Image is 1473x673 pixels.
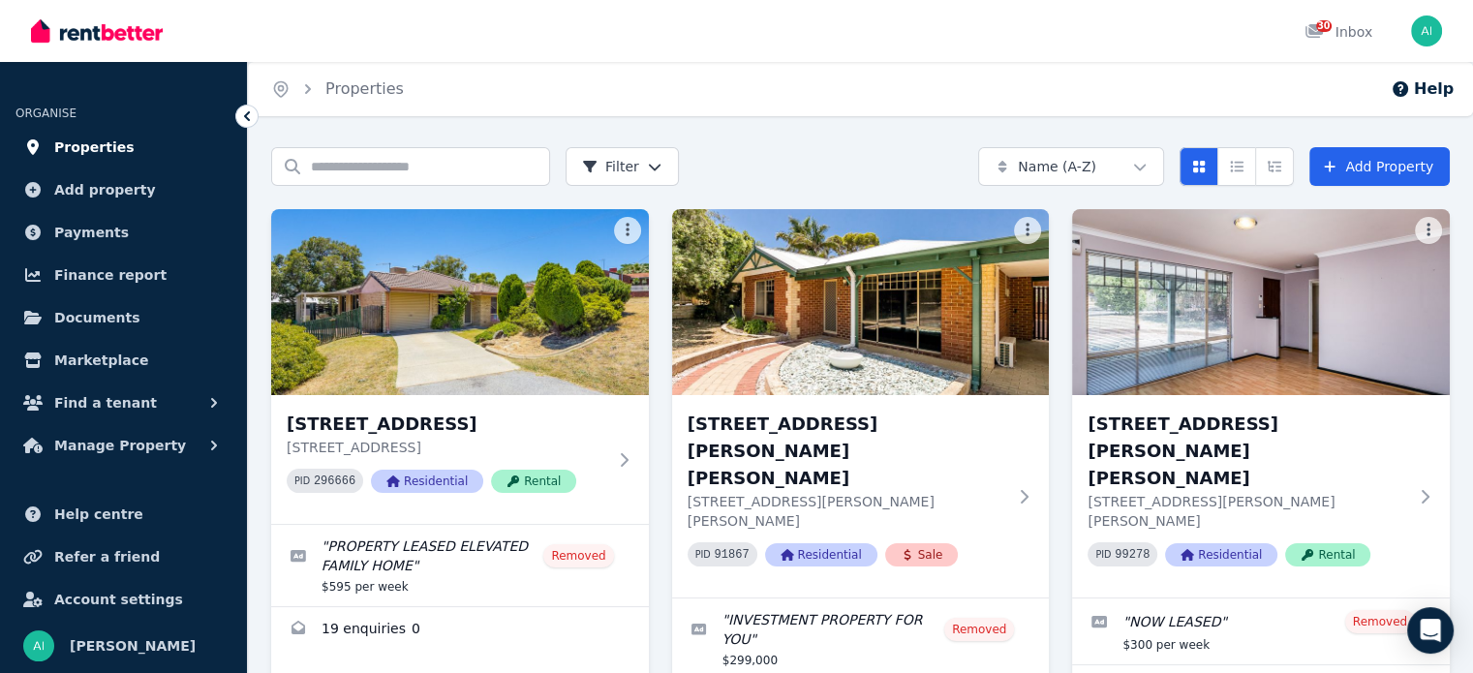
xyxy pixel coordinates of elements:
span: Properties [54,136,135,159]
span: Add property [54,178,156,201]
div: Inbox [1304,22,1372,42]
span: Filter [582,157,639,176]
a: Edit listing: PROPERTY LEASED ELEVATED FAMILY HOME [271,525,649,606]
code: 296666 [314,474,355,488]
span: Payments [54,221,129,244]
a: Properties [15,128,231,167]
h3: [STREET_ADDRESS][PERSON_NAME][PERSON_NAME] [1088,411,1407,492]
button: More options [614,217,641,244]
span: Marketplace [54,349,148,372]
small: PID [695,549,711,560]
a: 1 Amethyst Crescent, Mount Richon[STREET_ADDRESS][STREET_ADDRESS]PID 296666ResidentialRental [271,209,649,524]
code: 91867 [715,548,750,562]
a: Marketplace [15,341,231,380]
a: Account settings [15,580,231,619]
span: Refer a friend [54,545,160,568]
span: Residential [371,470,483,493]
span: Sale [885,543,959,566]
a: Edit listing: NOW LEASED [1072,598,1450,664]
span: Residential [1165,543,1277,566]
button: Find a tenant [15,383,231,422]
img: Allison I'Dell [23,630,54,661]
a: Refer a friend [15,537,231,576]
nav: Breadcrumb [248,62,427,116]
a: Add Property [1309,147,1450,186]
div: Open Intercom Messenger [1407,607,1454,654]
span: 30 [1316,20,1332,32]
p: [STREET_ADDRESS][PERSON_NAME][PERSON_NAME] [688,492,1007,531]
span: Documents [54,306,140,329]
img: 1 Pridmore Glen, Clarkson [672,209,1050,395]
button: More options [1014,217,1041,244]
span: Rental [491,470,576,493]
small: PID [1095,549,1111,560]
span: Name (A-Z) [1018,157,1096,176]
a: Payments [15,213,231,252]
span: [PERSON_NAME] [70,634,196,658]
button: Expanded list view [1255,147,1294,186]
span: Find a tenant [54,391,157,414]
code: 99278 [1115,548,1150,562]
button: Manage Property [15,426,231,465]
a: 1 Pridmore Glen, Clarkson[STREET_ADDRESS][PERSON_NAME][PERSON_NAME][STREET_ADDRESS][PERSON_NAME][... [672,209,1050,597]
h3: [STREET_ADDRESS][PERSON_NAME][PERSON_NAME] [688,411,1007,492]
a: Finance report [15,256,231,294]
p: [STREET_ADDRESS][PERSON_NAME][PERSON_NAME] [1088,492,1407,531]
span: ORGANISE [15,107,77,120]
button: Filter [566,147,679,186]
a: Properties [325,79,404,98]
img: Allison I'Dell [1411,15,1442,46]
button: Card view [1180,147,1218,186]
small: PID [294,475,310,486]
button: Name (A-Z) [978,147,1164,186]
a: Enquiries for 1 Amethyst Crescent, Mount Richon [271,607,649,654]
span: Account settings [54,588,183,611]
div: View options [1180,147,1294,186]
img: 1 Pridmore Glen, Clarkson [1072,209,1450,395]
a: Add property [15,170,231,209]
span: Residential [765,543,877,566]
a: Documents [15,298,231,337]
button: Compact list view [1217,147,1256,186]
h3: [STREET_ADDRESS] [287,411,606,438]
img: RentBetter [31,16,163,46]
span: Help centre [54,503,143,526]
button: More options [1415,217,1442,244]
button: Help [1391,77,1454,101]
a: 1 Pridmore Glen, Clarkson[STREET_ADDRESS][PERSON_NAME][PERSON_NAME][STREET_ADDRESS][PERSON_NAME][... [1072,209,1450,597]
span: Rental [1285,543,1370,566]
a: Help centre [15,495,231,534]
span: Finance report [54,263,167,287]
img: 1 Amethyst Crescent, Mount Richon [271,209,649,395]
span: Manage Property [54,434,186,457]
p: [STREET_ADDRESS] [287,438,606,457]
